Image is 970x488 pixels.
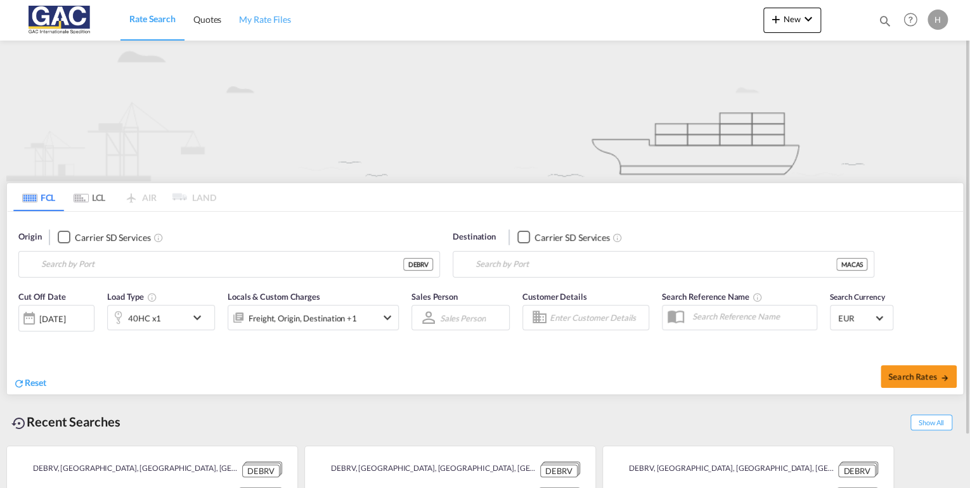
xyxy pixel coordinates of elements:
[147,292,157,302] md-icon: Select multiple loads to view rates
[242,465,280,478] div: DEBRV
[6,408,126,436] div: Recent Searches
[239,14,291,25] span: My Rate Files
[439,309,487,327] md-select: Sales Person
[41,255,403,274] input: Search by Port
[928,10,948,30] div: H
[39,313,65,324] div: [DATE]
[128,309,161,327] div: 40HC x1
[550,308,645,327] input: Enter Customer Details
[534,231,610,244] div: Carrier SD Services
[75,231,150,244] div: Carrier SD Services
[940,373,949,382] md-icon: icon-arrow-right
[19,6,105,34] img: 9f305d00dc7b11eeb4548362177db9c3.png
[838,465,876,478] div: DEBRV
[18,292,66,302] span: Cut Off Date
[888,371,949,382] span: Search Rates
[6,41,964,181] img: new-FCL.png
[768,14,816,24] span: New
[403,258,433,271] div: DEBRV
[58,231,150,244] md-checkbox: Checkbox No Ink
[64,183,115,211] md-tab-item: LCL
[153,233,164,243] md-icon: Unchecked: Search for CY (Container Yard) services for all selected carriers.Checked : Search for...
[910,414,952,430] span: Show All
[686,307,817,326] input: Search Reference Name
[768,11,784,27] md-icon: icon-plus 400-fg
[11,416,27,431] md-icon: icon-backup-restore
[320,461,537,477] div: DEBRV, Bremerhaven, Germany, Western Europe, Europe
[25,377,46,388] span: Reset
[763,8,821,33] button: icon-plus 400-fgNewicon-chevron-down
[107,305,215,330] div: 40HC x1icon-chevron-down
[18,330,28,347] md-datepicker: Select
[662,292,763,302] span: Search Reference Name
[522,292,586,302] span: Customer Details
[836,258,867,271] div: MACAS
[7,212,963,395] div: Origin Checkbox No InkUnchecked: Search for CY (Container Yard) services for all selected carrier...
[18,231,41,243] span: Origin
[190,310,211,325] md-icon: icon-chevron-down
[129,13,176,24] span: Rate Search
[878,14,892,33] div: icon-magnify
[612,233,623,243] md-icon: Unchecked: Search for CY (Container Yard) services for all selected carriers.Checked : Search for...
[517,231,610,244] md-checkbox: Checkbox No Ink
[13,183,64,211] md-tab-item: FCL
[830,292,885,302] span: Search Currency
[900,9,921,30] span: Help
[453,252,874,277] md-input-container: Casablanca, MACAS
[380,310,395,325] md-icon: icon-chevron-down
[801,11,816,27] md-icon: icon-chevron-down
[13,376,46,390] div: icon-refreshReset
[753,292,763,302] md-icon: Your search will be saved by the below given name
[475,255,836,274] input: Search by Port
[540,465,578,478] div: DEBRV
[193,14,221,25] span: Quotes
[107,292,157,302] span: Load Type
[13,183,216,211] md-pagination-wrapper: Use the left and right arrow keys to navigate between tabs
[618,461,835,477] div: DEBRV, Bremerhaven, Germany, Western Europe, Europe
[13,378,25,389] md-icon: icon-refresh
[878,14,892,28] md-icon: icon-magnify
[453,231,496,243] span: Destination
[228,305,399,330] div: Freight Origin Destination Factory Stuffingicon-chevron-down
[881,365,957,388] button: Search Ratesicon-arrow-right
[900,9,928,32] div: Help
[411,292,458,302] span: Sales Person
[249,309,357,327] div: Freight Origin Destination Factory Stuffing
[838,312,874,324] span: EUR
[19,252,439,277] md-input-container: Bremerhaven, DEBRV
[22,461,239,477] div: DEBRV, Bremerhaven, Germany, Western Europe, Europe
[837,309,886,327] md-select: Select Currency: € EUREuro
[18,305,94,331] div: [DATE]
[228,292,320,302] span: Locals & Custom Charges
